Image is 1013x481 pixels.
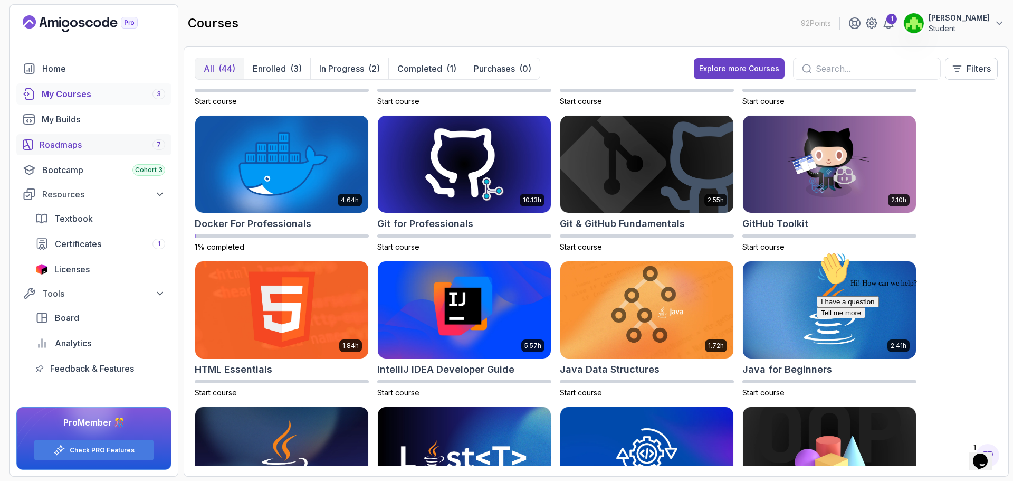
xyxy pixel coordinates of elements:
[29,208,171,229] a: textbook
[42,164,165,176] div: Bootcamp
[341,196,359,204] p: 4.64h
[801,18,831,29] p: 92 Points
[742,362,832,377] h2: Java for Beginners
[157,140,161,149] span: 7
[42,62,165,75] div: Home
[519,62,531,75] div: (0)
[742,388,785,397] span: Start course
[29,307,171,328] a: board
[560,216,685,231] h2: Git & GitHub Fundamentals
[969,439,1002,470] iframe: chat widget
[743,116,916,213] img: GitHub Toolkit card
[465,58,540,79] button: Purchases(0)
[742,97,785,106] span: Start course
[195,388,237,397] span: Start course
[891,196,906,204] p: 2.10h
[54,263,90,276] span: Licenses
[560,388,602,397] span: Start course
[195,362,272,377] h2: HTML Essentials
[16,159,171,181] a: bootcamp
[29,259,171,280] a: licenses
[29,358,171,379] a: feedback
[195,242,244,251] span: 1% completed
[310,58,388,79] button: In Progress(2)
[42,287,165,300] div: Tools
[967,62,991,75] p: Filters
[70,446,135,455] a: Check PRO Features
[218,62,235,75] div: (44)
[929,13,990,23] p: [PERSON_NAME]
[16,284,171,303] button: Tools
[945,58,998,80] button: Filters
[560,362,660,377] h2: Java Data Structures
[4,60,53,71] button: Tell me more
[903,13,1005,34] button: user profile image[PERSON_NAME]Student
[694,58,785,79] button: Explore more Courses
[708,196,724,204] p: 2.55h
[290,62,302,75] div: (3)
[4,4,38,38] img: :wave:
[474,62,515,75] p: Purchases
[523,196,541,204] p: 10.13h
[560,242,602,251] span: Start course
[42,188,165,201] div: Resources
[55,312,79,324] span: Board
[560,116,733,213] img: Git & GitHub Fundamentals card
[204,62,214,75] p: All
[42,88,165,100] div: My Courses
[886,14,897,24] div: 1
[195,216,311,231] h2: Docker For Professionals
[813,248,1002,433] iframe: chat widget
[16,185,171,204] button: Resources
[699,63,779,74] div: Explore more Courses
[882,17,895,30] a: 1
[188,15,238,32] h2: courses
[29,333,171,354] a: analytics
[4,49,66,60] button: I have a question
[16,83,171,105] a: courses
[158,240,160,248] span: 1
[16,58,171,79] a: home
[244,58,310,79] button: Enrolled(3)
[23,15,162,32] a: Landing page
[40,138,165,151] div: Roadmaps
[16,109,171,130] a: builds
[135,166,163,174] span: Cohort 3
[377,388,419,397] span: Start course
[904,13,924,33] img: user profile image
[4,32,104,40] span: Hi! How can we help?
[368,62,380,75] div: (2)
[195,261,368,359] img: HTML Essentials card
[560,261,733,359] img: Java Data Structures card
[524,342,541,350] p: 5.57h
[195,116,368,213] img: Docker For Professionals card
[708,342,724,350] p: 1.72h
[35,264,48,275] img: jetbrains icon
[743,261,916,359] img: Java for Beginners card
[55,337,91,350] span: Analytics
[816,62,932,75] input: Search...
[388,58,465,79] button: Completed(1)
[195,97,237,106] span: Start course
[50,362,134,375] span: Feedback & Features
[42,113,165,126] div: My Builds
[342,342,359,350] p: 1.84h
[377,242,419,251] span: Start course
[742,216,808,231] h2: GitHub Toolkit
[34,439,154,461] button: Check PRO Features
[195,58,244,79] button: All(44)
[377,362,514,377] h2: IntelliJ IDEA Developer Guide
[157,90,161,98] span: 3
[929,23,990,34] p: Student
[742,242,785,251] span: Start course
[29,233,171,254] a: certificates
[319,62,364,75] p: In Progress
[446,62,456,75] div: (1)
[377,97,419,106] span: Start course
[55,238,101,250] span: Certificates
[195,115,369,252] a: Docker For Professionals card4.64hDocker For Professionals1% completed
[253,62,286,75] p: Enrolled
[4,4,194,71] div: 👋Hi! How can we help?I have a questionTell me more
